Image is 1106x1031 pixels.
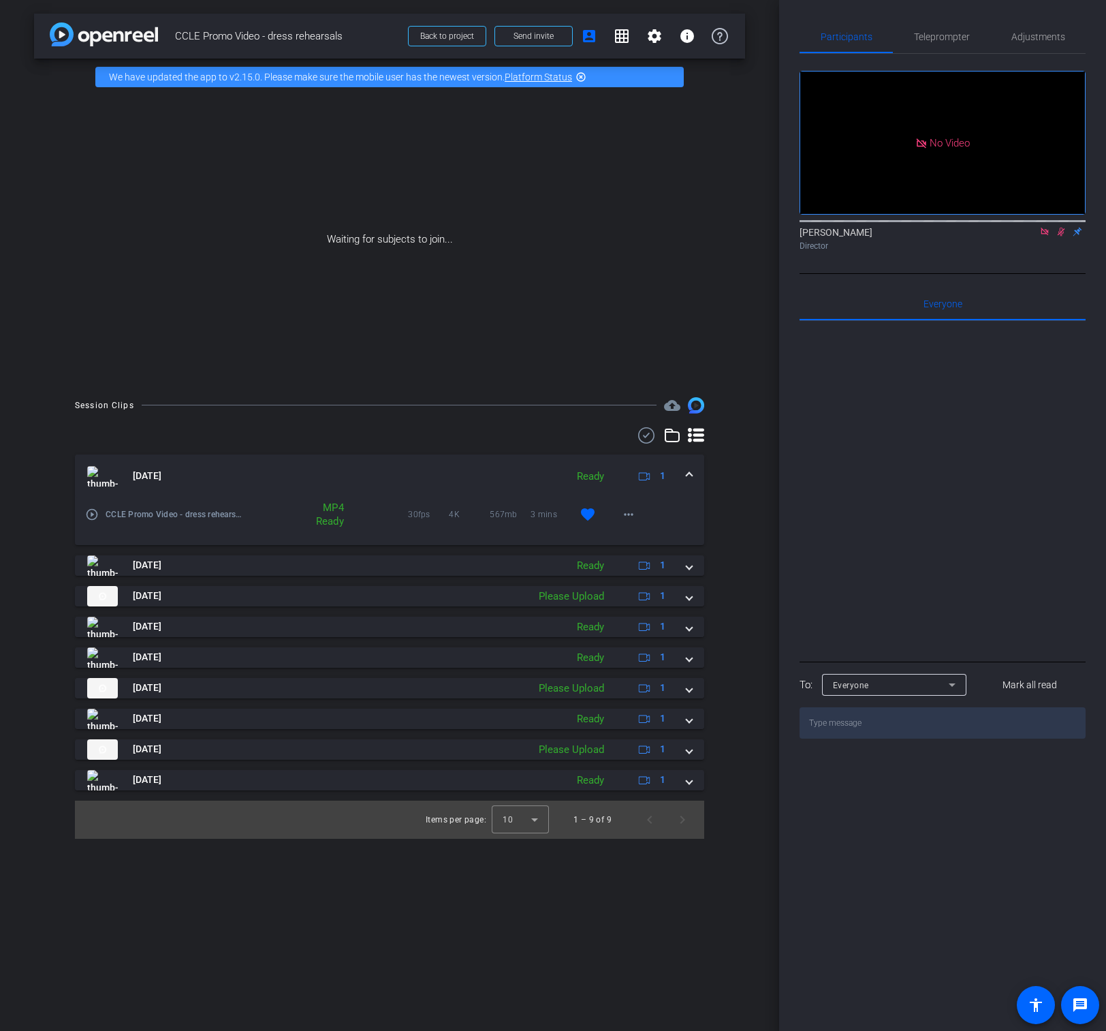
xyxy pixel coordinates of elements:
mat-expansion-panel-header: thumb-nail[DATE]Ready1 [75,617,704,637]
mat-expansion-panel-header: thumb-nail[DATE]Ready1 [75,555,704,576]
span: 3 mins [531,508,571,521]
span: Participants [821,32,872,42]
button: Send invite [494,26,573,46]
div: Ready [570,469,611,484]
mat-expansion-panel-header: thumb-nail[DATE]Ready1 [75,770,704,790]
span: [DATE] [133,773,161,787]
button: Previous page [633,803,666,836]
span: [DATE] [133,742,161,756]
div: [PERSON_NAME] [800,226,1086,252]
span: 1 [660,773,665,787]
span: [DATE] [133,619,161,634]
button: Back to project [408,26,486,46]
span: 567mb [490,508,531,521]
mat-icon: account_box [581,28,597,44]
img: thumb-nail [87,739,118,760]
span: Mark all read [1002,678,1057,692]
span: 1 [660,619,665,634]
span: 1 [660,650,665,664]
mat-expansion-panel-header: thumb-nail[DATE]Please Upload1 [75,739,704,760]
span: Teleprompter [914,32,970,42]
div: Please Upload [532,681,611,696]
mat-icon: play_circle_outline [85,508,99,521]
span: [DATE] [133,469,161,483]
mat-icon: accessibility [1028,997,1044,1013]
img: thumb-nail [87,555,118,576]
span: Everyone [833,681,869,690]
div: Items per page: [426,813,486,827]
img: thumb-nail [87,709,118,729]
span: Back to project [420,31,474,41]
div: Ready [570,711,611,727]
mat-expansion-panel-header: thumb-nail[DATE]Please Upload1 [75,586,704,606]
span: [DATE] [133,558,161,572]
div: MP4 Ready [301,501,351,528]
mat-icon: grid_on [614,28,630,44]
mat-icon: cloud_upload [664,397,680,414]
a: Platform Status [505,72,572,82]
div: thumb-nail[DATE]Ready1 [75,498,704,545]
span: [DATE] [133,681,161,695]
mat-expansion-panel-header: thumb-nail[DATE]Ready1 [75,709,704,729]
img: Session clips [688,397,704,414]
div: Director [800,240,1086,252]
span: 1 [660,711,665,726]
span: 4K [449,508,490,521]
span: Adjustments [1011,32,1065,42]
span: 1 [660,681,665,695]
div: 1 – 9 of 9 [573,813,612,827]
div: Ready [570,650,611,666]
img: thumb-nail [87,617,118,637]
span: 1 [660,742,665,756]
div: Ready [570,773,611,788]
span: No Video [930,136,970,149]
mat-icon: highlight_off [575,72,586,82]
span: 1 [660,469,665,483]
div: Waiting for subjects to join... [34,95,745,384]
div: Session Clips [75,399,134,412]
img: app-logo [50,22,158,46]
span: 30fps [408,508,449,521]
img: thumb-nail [87,647,118,668]
mat-icon: settings [646,28,663,44]
mat-icon: info [679,28,695,44]
span: 1 [660,589,665,603]
div: Please Upload [532,589,611,604]
img: thumb-nail [87,586,118,606]
div: Ready [570,558,611,574]
mat-expansion-panel-header: thumb-nail[DATE]Ready1 [75,455,704,498]
mat-expansion-panel-header: thumb-nail[DATE]Please Upload1 [75,678,704,698]
div: To: [800,677,812,693]
span: Send invite [513,31,554,42]
mat-icon: message [1072,997,1088,1013]
span: Destinations for your clips [664,397,680,414]
div: Please Upload [532,742,611,758]
span: [DATE] [133,711,161,726]
div: Ready [570,619,611,635]
span: [DATE] [133,589,161,603]
button: Next page [666,803,699,836]
span: Everyone [923,299,962,309]
img: thumb-nail [87,466,118,487]
mat-icon: more_horiz [620,506,637,523]
img: thumb-nail [87,770,118,790]
span: CCLE Promo Video - dress rehearsals-iPhone 16 Plus-2025-09-05-13-46-51-254-1 [106,508,243,521]
div: We have updated the app to v2.15.0. Please make sure the mobile user has the newest version. [95,67,684,87]
mat-icon: favorite [580,506,596,523]
img: thumb-nail [87,678,118,698]
mat-expansion-panel-header: thumb-nail[DATE]Ready1 [75,647,704,668]
span: [DATE] [133,650,161,664]
button: Mark all read [975,673,1086,697]
span: 1 [660,558,665,572]
span: CCLE Promo Video - dress rehearsals [175,22,400,50]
